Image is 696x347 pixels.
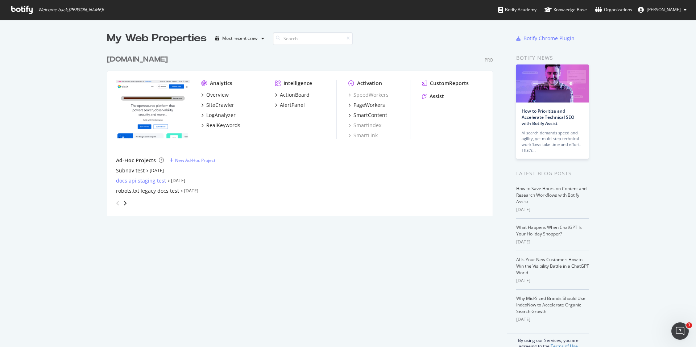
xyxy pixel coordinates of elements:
[516,35,575,42] a: Botify Chrome Plugin
[170,157,215,163] a: New Ad-Hoc Project
[348,91,389,99] a: SpeedWorkers
[516,316,589,323] div: [DATE]
[210,80,232,87] div: Analytics
[201,112,236,119] a: LogAnalyzer
[184,188,198,194] a: [DATE]
[544,6,587,13] div: Knowledge Base
[632,4,692,16] button: [PERSON_NAME]
[206,101,234,109] div: SiteCrawler
[516,64,589,103] img: How to Prioritize and Accelerate Technical SEO with Botify Assist
[38,7,104,13] span: Welcome back, [PERSON_NAME] !
[116,157,156,164] div: Ad-Hoc Projects
[113,197,123,209] div: angle-left
[116,177,166,184] a: docs api staging test
[116,167,145,174] a: Subnav test
[516,224,582,237] a: What Happens When ChatGPT Is Your Holiday Shopper?
[280,101,305,109] div: AlertPanel
[212,33,267,44] button: Most recent crawl
[516,170,589,177] div: Latest Blog Posts
[516,185,587,205] a: How to Save Hours on Content and Research Workflows with Botify Assist
[201,101,234,109] a: SiteCrawler
[523,35,575,42] div: Botify Chrome Plugin
[171,177,185,184] a: [DATE]
[206,122,240,129] div: RealKeywords
[357,80,382,87] div: Activation
[201,91,229,99] a: Overview
[201,122,240,129] a: RealKeywords
[107,54,171,65] a: [DOMAIN_NAME]
[222,36,258,41] div: Most recent crawl
[516,206,589,213] div: [DATE]
[522,108,574,126] a: How to Prioritize and Accelerate Technical SEO with Botify Assist
[107,54,168,65] div: [DOMAIN_NAME]
[522,130,583,153] div: AI search demands speed and agility, yet multi-step technical workflows take time and effort. Tha...
[498,6,536,13] div: Botify Academy
[280,91,310,99] div: ActionBoard
[107,46,499,216] div: grid
[283,80,312,87] div: Intelligence
[516,54,589,62] div: Botify news
[275,91,310,99] a: ActionBoard
[516,256,589,276] a: AI Is Your New Customer: How to Win the Visibility Battle in a ChatGPT World
[273,32,353,45] input: Search
[353,101,385,109] div: PageWorkers
[116,80,190,138] img: elastic.co
[647,7,681,13] span: Celia García-Gutiérrez
[275,101,305,109] a: AlertPanel
[116,187,179,195] a: robots.txt legacy docs test
[348,122,381,129] a: SmartIndex
[671,322,689,340] iframe: Intercom live chat
[348,132,378,139] a: SmartLink
[516,239,589,245] div: [DATE]
[123,200,128,207] div: angle-right
[430,93,444,100] div: Assist
[516,295,585,314] a: Why Mid-Sized Brands Should Use IndexNow to Accelerate Organic Search Growth
[206,91,229,99] div: Overview
[353,112,387,119] div: SmartContent
[485,57,493,63] div: Pro
[595,6,632,13] div: Organizations
[686,322,692,328] span: 1
[422,93,444,100] a: Assist
[422,80,469,87] a: CustomReports
[206,112,236,119] div: LogAnalyzer
[348,112,387,119] a: SmartContent
[107,31,207,46] div: My Web Properties
[175,157,215,163] div: New Ad-Hoc Project
[430,80,469,87] div: CustomReports
[348,101,385,109] a: PageWorkers
[516,277,589,284] div: [DATE]
[150,167,164,173] a: [DATE]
